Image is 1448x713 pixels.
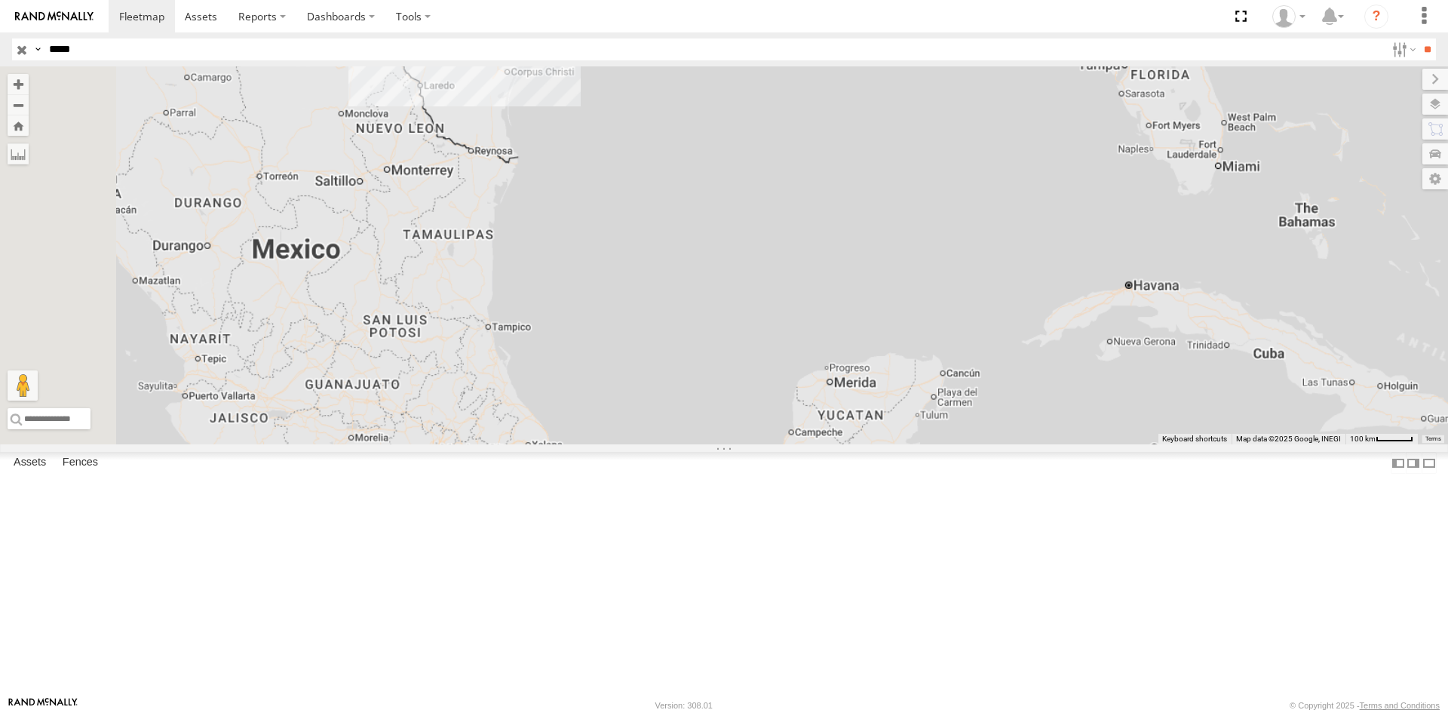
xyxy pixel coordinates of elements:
button: Map Scale: 100 km per 46 pixels [1345,434,1418,444]
div: Version: 308.01 [655,701,713,710]
span: Map data ©2025 Google, INEGI [1236,435,1341,443]
span: 100 km [1350,435,1376,443]
label: Map Settings [1422,168,1448,189]
label: Hide Summary Table [1422,452,1437,474]
div: © Copyright 2025 - [1290,701,1440,710]
a: Visit our Website [8,698,78,713]
label: Search Query [32,38,44,60]
a: Terms (opens in new tab) [1425,436,1441,442]
label: Dock Summary Table to the Left [1391,452,1406,474]
button: Keyboard shortcuts [1162,434,1227,444]
label: Search Filter Options [1386,38,1419,60]
div: Ryan Roxas [1267,5,1311,28]
button: Drag Pegman onto the map to open Street View [8,370,38,401]
i: ? [1364,5,1388,29]
a: Terms and Conditions [1360,701,1440,710]
button: Zoom out [8,94,29,115]
button: Zoom in [8,74,29,94]
img: rand-logo.svg [15,11,94,22]
label: Assets [6,453,54,474]
label: Dock Summary Table to the Right [1406,452,1421,474]
label: Measure [8,143,29,164]
button: Zoom Home [8,115,29,136]
label: Fences [55,453,106,474]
